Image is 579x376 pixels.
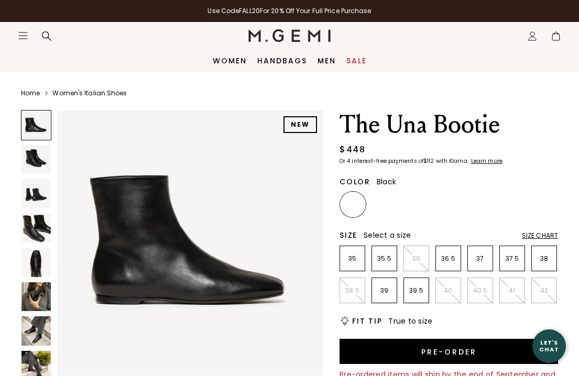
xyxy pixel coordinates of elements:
h2: Fit Tip [352,317,382,325]
klarna-placement-style-body: with Klarna [436,157,470,165]
img: Gunmetal [437,193,461,216]
p: 35 [340,255,365,263]
p: 41 [500,286,525,295]
button: Open site menu [18,30,28,41]
div: NEW [283,116,317,133]
klarna-placement-style-amount: $112 [423,157,434,165]
img: The Una Bootie [21,214,51,243]
button: Pre-order [340,339,558,364]
img: Light Tan [405,193,429,216]
klarna-placement-style-cta: Learn more [471,157,502,165]
img: The Una Bootie [21,316,51,346]
span: True to size [388,316,432,326]
klarna-placement-style-body: Or 4 interest-free payments of [340,157,423,165]
img: The Una Bootie [21,179,51,208]
img: The Una Bootie [58,110,323,375]
p: 39 [372,286,397,295]
p: 37.5 [500,255,525,263]
p: 35.5 [372,255,397,263]
p: 36 [404,255,429,263]
img: Chocolate [373,193,397,216]
p: 38 [532,255,556,263]
span: Select a size [364,230,411,240]
p: 36.5 [436,255,461,263]
img: The Una Bootie [21,282,51,312]
a: Sale [346,57,367,65]
p: 40 [436,286,461,295]
div: Size Chart [522,231,558,240]
a: Home [21,89,40,97]
a: Learn more [470,158,502,164]
p: 42 [532,286,556,295]
img: The Una Bootie [21,248,51,277]
a: Men [318,57,336,65]
h2: Color [340,178,370,186]
p: 39.5 [404,286,429,295]
span: Black [377,176,396,187]
p: 40.5 [468,286,493,295]
h2: Size [340,231,357,239]
p: 37 [468,255,493,263]
h1: The Una Bootie [340,110,558,139]
img: Black [341,193,365,216]
p: 38.5 [340,286,365,295]
img: M.Gemi [248,29,331,42]
div: Let's Chat [532,339,566,352]
strong: FALL20 [239,6,260,15]
div: $448 [340,143,365,156]
a: Women [213,57,247,65]
a: Handbags [257,57,307,65]
img: The Una Bootie [21,145,51,174]
a: Women's Italian Shoes [52,89,127,97]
